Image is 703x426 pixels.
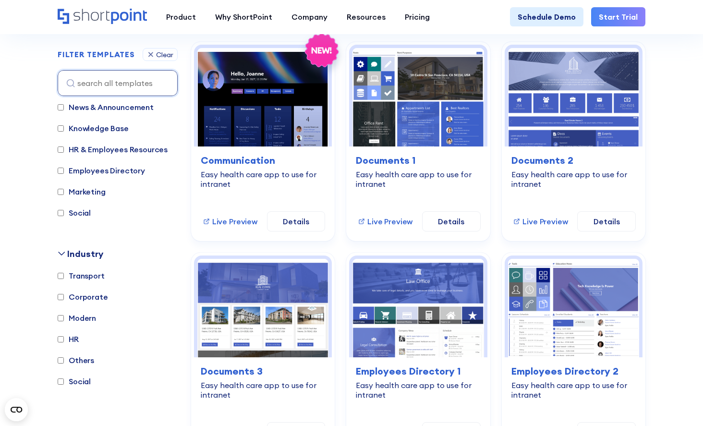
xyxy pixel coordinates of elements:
h3: Communication [201,153,325,168]
h3: Documents 3 [201,364,325,378]
label: HR [58,333,79,345]
div: Industry [67,247,103,260]
a: Company [282,7,337,26]
input: HR [58,336,64,342]
div: Pricing [405,11,430,23]
img: Documents 2 [508,48,639,146]
input: Modern [58,315,64,321]
a: Home [58,9,147,25]
a: Resources [337,7,395,26]
iframe: Chat Widget [655,380,703,426]
img: Employees Directory 2 [508,259,639,357]
div: Resources [347,11,386,23]
label: HR & Employees Resources [58,144,168,155]
input: Social [58,378,64,385]
img: Employees Directory 1 [352,259,484,357]
input: HR & Employees Resources [58,146,64,153]
div: Why ShortPoint [215,11,272,23]
h3: Documents 2 [511,153,636,168]
h3: Employees Directory 2 [511,364,636,378]
div: Easy health care app to use for intranet [201,170,325,189]
div: Company [291,11,327,23]
input: Transport [58,273,64,279]
input: search all templates [58,70,178,96]
input: News & Announcement [58,104,64,110]
div: Clear [156,51,173,58]
a: Pricing [395,7,439,26]
input: Knowledge Base [58,125,64,132]
a: Details [267,211,326,231]
img: Communication [197,48,328,146]
a: Why ShortPoint [206,7,282,26]
h3: Documents 1 [356,153,480,168]
label: Modern [58,312,96,324]
div: Easy health care app to use for intranet [511,170,636,189]
input: Corporate [58,294,64,300]
input: Marketing [58,189,64,195]
div: Product [166,11,196,23]
input: Others [58,357,64,364]
img: Documents 3 [197,259,328,357]
div: Easy health care app to use for intranet [511,380,636,400]
a: Product [157,7,206,26]
label: Social [58,207,91,219]
button: Open CMP widget [5,398,28,421]
div: Easy health care app to use for intranet [356,170,480,189]
label: Others [58,354,94,366]
div: Easy health care app to use for intranet [201,380,325,400]
a: Live Preview [358,216,412,227]
a: Details [422,211,481,231]
label: Corporate [58,291,108,303]
img: Documents 1 [352,48,484,146]
label: Knowledge Base [58,122,129,134]
label: Social [58,376,91,387]
a: Schedule Demo [510,7,583,26]
h2: FILTER TEMPLATES [58,50,135,59]
a: Start Trial [591,7,645,26]
a: Details [577,211,636,231]
h3: Employees Directory 1 [356,364,480,378]
div: Easy health care app to use for intranet [356,380,480,400]
input: Social [58,210,64,216]
label: Marketing [58,186,106,197]
a: Live Preview [203,216,257,227]
label: Transport [58,270,105,281]
a: Live Preview [513,216,568,227]
label: Employees Directory [58,165,145,176]
input: Employees Directory [58,168,64,174]
label: News & Announcement [58,101,154,113]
